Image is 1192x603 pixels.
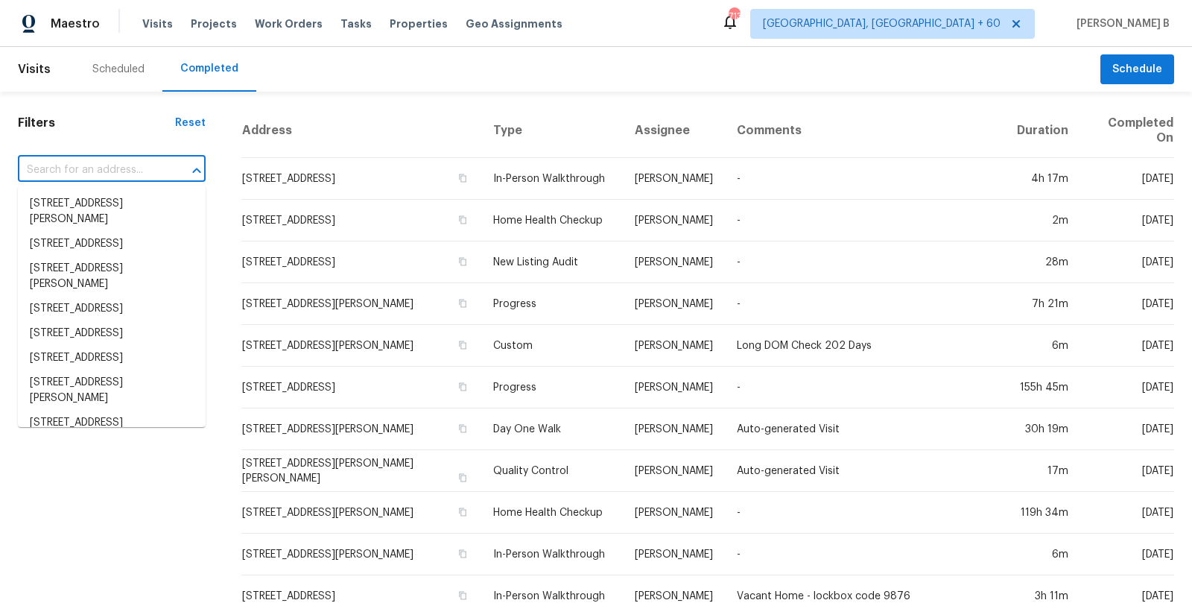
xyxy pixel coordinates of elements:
td: [DATE] [1080,367,1174,408]
td: - [725,367,1005,408]
td: New Listing Audit [481,241,624,283]
td: Progress [481,367,624,408]
td: [PERSON_NAME] [623,534,725,575]
input: Search for an address... [18,159,164,182]
button: Copy Address [456,297,469,310]
td: [DATE] [1080,408,1174,450]
td: - [725,283,1005,325]
td: Day One Walk [481,408,624,450]
td: 155h 45m [1005,367,1080,408]
div: Reset [175,116,206,130]
td: [DATE] [1080,450,1174,492]
td: [STREET_ADDRESS] [241,158,481,200]
td: In-Person Walkthrough [481,158,624,200]
td: [STREET_ADDRESS][PERSON_NAME] [241,408,481,450]
th: Completed On [1080,104,1174,158]
button: Schedule [1100,54,1174,85]
td: 6m [1005,534,1080,575]
th: Type [481,104,624,158]
td: 4h 17m [1005,158,1080,200]
td: 28m [1005,241,1080,283]
td: [PERSON_NAME] [623,325,725,367]
li: [STREET_ADDRESS][PERSON_NAME] [18,192,206,232]
td: [PERSON_NAME] [623,200,725,241]
div: 713 [729,9,739,24]
td: [DATE] [1080,534,1174,575]
button: Copy Address [456,255,469,268]
td: [STREET_ADDRESS][PERSON_NAME] [241,283,481,325]
td: [STREET_ADDRESS] [241,200,481,241]
h1: Filters [18,116,175,130]
li: [STREET_ADDRESS][PERSON_NAME] [18,370,206,411]
div: Scheduled [92,62,145,77]
li: [STREET_ADDRESS] [18,411,206,435]
span: Work Orders [255,16,323,31]
th: Comments [725,104,1005,158]
button: Copy Address [456,547,469,561]
td: 7h 21m [1005,283,1080,325]
span: Tasks [340,19,372,29]
span: Projects [191,16,237,31]
li: [STREET_ADDRESS] [18,346,206,370]
li: [STREET_ADDRESS][PERSON_NAME] [18,256,206,297]
span: Geo Assignments [466,16,562,31]
button: Copy Address [456,422,469,435]
td: [STREET_ADDRESS][PERSON_NAME][PERSON_NAME] [241,450,481,492]
button: Copy Address [456,338,469,352]
td: 17m [1005,450,1080,492]
span: Properties [390,16,448,31]
td: [DATE] [1080,492,1174,534]
td: Auto-generated Visit [725,450,1005,492]
td: 119h 34m [1005,492,1080,534]
span: Maestro [51,16,100,31]
td: [STREET_ADDRESS][PERSON_NAME] [241,534,481,575]
button: Copy Address [456,213,469,227]
td: [PERSON_NAME] [623,492,725,534]
span: Visits [142,16,173,31]
td: [PERSON_NAME] [623,450,725,492]
td: Auto-generated Visit [725,408,1005,450]
td: - [725,158,1005,200]
td: 30h 19m [1005,408,1080,450]
td: [STREET_ADDRESS] [241,241,481,283]
td: 6m [1005,325,1080,367]
td: Home Health Checkup [481,200,624,241]
td: Quality Control [481,450,624,492]
span: Schedule [1112,60,1162,79]
td: - [725,200,1005,241]
th: Assignee [623,104,725,158]
td: [DATE] [1080,158,1174,200]
button: Close [186,160,207,181]
td: 2m [1005,200,1080,241]
td: [DATE] [1080,283,1174,325]
span: [GEOGRAPHIC_DATA], [GEOGRAPHIC_DATA] + 60 [763,16,1001,31]
button: Copy Address [456,505,469,519]
td: Long DOM Check 202 Days [725,325,1005,367]
td: [PERSON_NAME] [623,408,725,450]
td: [PERSON_NAME] [623,158,725,200]
td: - [725,492,1005,534]
th: Duration [1005,104,1080,158]
td: Progress [481,283,624,325]
div: Completed [180,61,238,76]
button: Copy Address [456,589,469,602]
button: Copy Address [456,471,469,484]
li: [STREET_ADDRESS] [18,297,206,321]
td: - [725,241,1005,283]
td: [STREET_ADDRESS] [241,367,481,408]
td: Custom [481,325,624,367]
li: [STREET_ADDRESS] [18,232,206,256]
td: In-Person Walkthrough [481,534,624,575]
td: [STREET_ADDRESS][PERSON_NAME] [241,492,481,534]
button: Copy Address [456,171,469,185]
td: [STREET_ADDRESS][PERSON_NAME] [241,325,481,367]
td: [DATE] [1080,325,1174,367]
td: [PERSON_NAME] [623,283,725,325]
td: [DATE] [1080,200,1174,241]
td: [PERSON_NAME] [623,367,725,408]
td: [DATE] [1080,241,1174,283]
td: - [725,534,1005,575]
th: Address [241,104,481,158]
li: [STREET_ADDRESS] [18,321,206,346]
span: [PERSON_NAME] B [1071,16,1170,31]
